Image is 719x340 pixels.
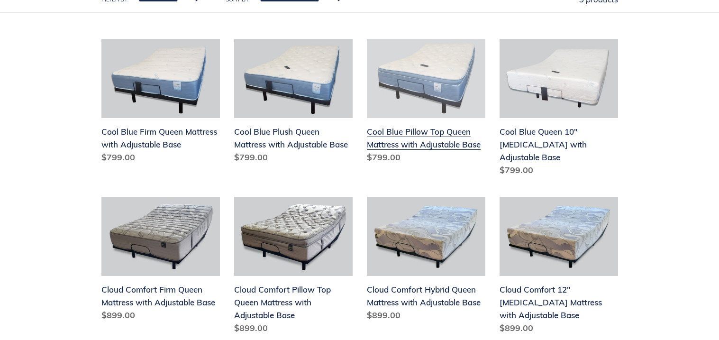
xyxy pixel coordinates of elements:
[367,197,485,325] a: Cloud Comfort Hybrid Queen Mattress with Adjustable Base
[500,197,618,338] a: Cloud Comfort 12" Memory Foam Mattress with Adjustable Base
[234,197,353,338] a: Cloud Comfort Pillow Top Queen Mattress with Adjustable Base
[101,39,220,167] a: Cool Blue Firm Queen Mattress with Adjustable Base
[500,39,618,180] a: Cool Blue Queen 10" Memory Foam with Adjustable Base
[367,39,485,167] a: Cool Blue Pillow Top Queen Mattress with Adjustable Base
[234,39,353,167] a: Cool Blue Plush Queen Mattress with Adjustable Base
[101,197,220,325] a: Cloud Comfort Firm Queen Mattress with Adjustable Base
